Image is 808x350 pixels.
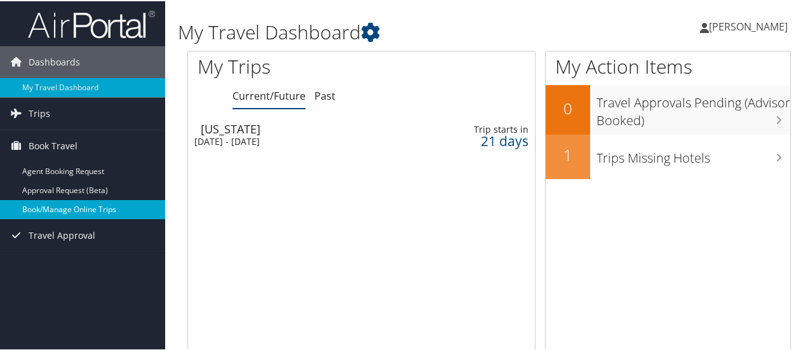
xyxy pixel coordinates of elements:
span: Travel Approval [29,219,95,250]
span: Trips [29,97,50,128]
div: Trip starts in [455,123,529,134]
h3: Trips Missing Hotels [596,142,790,166]
div: [DATE] - [DATE] [194,135,410,146]
a: 1Trips Missing Hotels [546,133,790,178]
span: Dashboards [29,45,80,77]
a: 0Travel Approvals Pending (Advisor Booked) [546,84,790,133]
img: airportal-logo.png [28,8,155,38]
a: Current/Future [232,88,306,102]
span: [PERSON_NAME] [709,18,788,32]
h2: 1 [546,143,590,165]
h3: Travel Approvals Pending (Advisor Booked) [596,86,790,128]
a: Past [314,88,335,102]
div: [US_STATE] [201,122,416,133]
a: [PERSON_NAME] [700,6,800,44]
h1: My Trips [198,52,380,79]
div: 21 days [455,134,529,145]
h1: My Travel Dashboard [178,18,593,44]
h1: My Action Items [546,52,790,79]
h2: 0 [546,97,590,118]
span: Book Travel [29,129,77,161]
